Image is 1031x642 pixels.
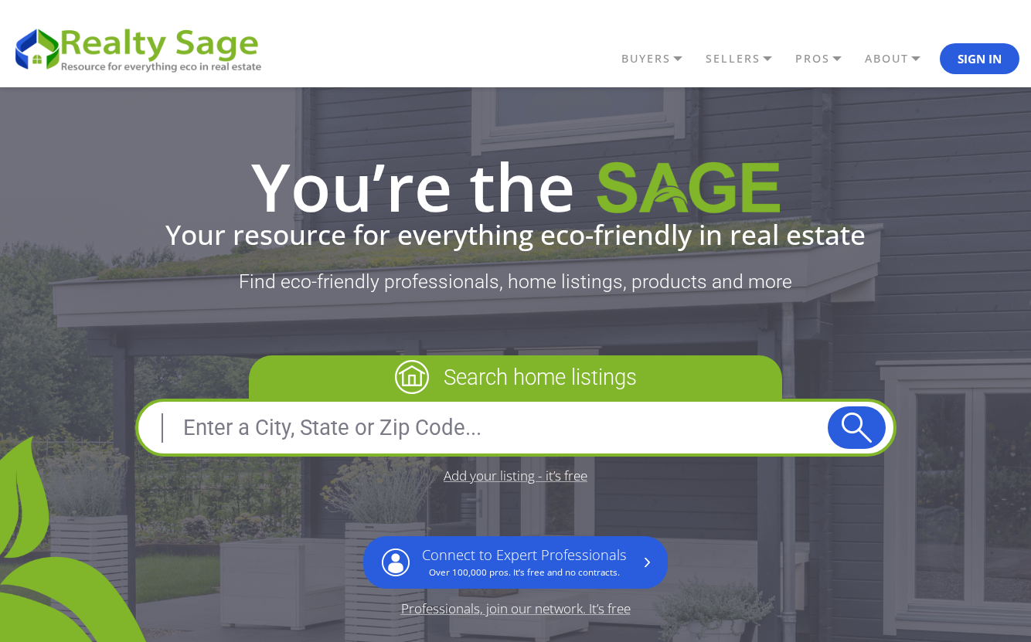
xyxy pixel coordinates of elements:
a: PROS [791,46,861,72]
a: Connect to Expert ProfessionalsOver 100,000 pros. It’s free and no contracts. [363,536,668,589]
div: Your resource for everything eco-friendly in real estate [12,221,1019,248]
img: Realty Sage [597,161,780,219]
p: Search home listings [249,355,782,399]
img: REALTY SAGE [12,23,274,74]
a: SELLERS [702,46,791,72]
div: Connect to Expert Professionals [422,547,627,578]
h1: You’re the [12,154,1019,220]
a: Add your listing - it’s free [444,469,587,482]
button: Sign In [940,43,1019,74]
a: BUYERS [618,46,702,72]
a: ABOUT [861,46,940,72]
small: Over 100,000 pros. It’s free and no contracts. [429,566,620,578]
a: Professionals, join our network. It’s free [401,602,631,615]
p: Find eco-friendly professionals, home listings, products and more [12,270,1019,294]
input: Enter a City, State or Zip Code... [146,409,828,447]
